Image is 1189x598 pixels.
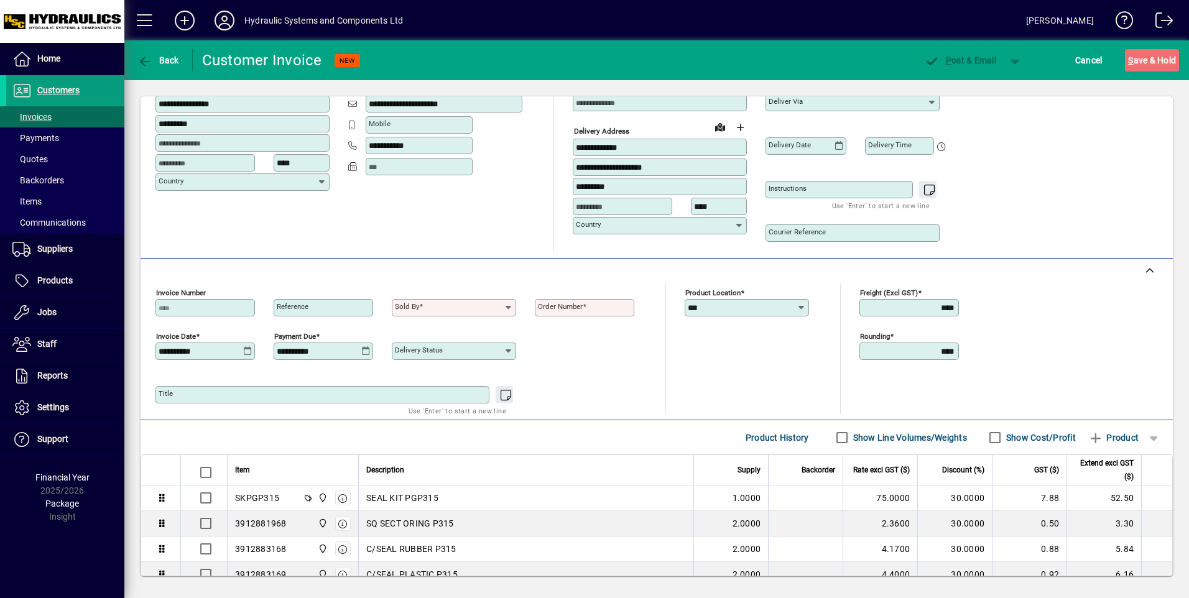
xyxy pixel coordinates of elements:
[741,426,814,449] button: Product History
[1066,485,1141,511] td: 52.50
[37,244,73,254] span: Suppliers
[165,9,205,32] button: Add
[6,44,124,75] a: Home
[733,543,761,555] span: 2.0000
[137,55,179,65] span: Back
[205,9,244,32] button: Profile
[1066,511,1141,536] td: 3.30
[1066,536,1141,562] td: 5.84
[6,424,124,455] a: Support
[1106,2,1134,43] a: Knowledge Base
[315,491,329,505] span: HSC
[340,57,355,65] span: NEW
[6,106,124,127] a: Invoices
[1034,463,1059,477] span: GST ($)
[6,297,124,328] a: Jobs
[315,568,329,581] span: HSC
[1072,49,1106,71] button: Cancel
[917,536,992,562] td: 30.0000
[124,49,193,71] app-page-header-button: Back
[235,517,287,530] div: 3912881968
[159,389,173,398] mat-label: Title
[860,332,890,341] mat-label: Rounding
[6,234,124,265] a: Suppliers
[832,198,930,213] mat-hint: Use 'Enter' to start a new line
[366,568,458,581] span: C/SEAL PLASTIC P315
[134,49,182,71] button: Back
[235,568,287,581] div: 3912883169
[37,307,57,317] span: Jobs
[12,218,86,228] span: Communications
[946,55,951,65] span: P
[409,403,506,418] mat-hint: Use 'Enter' to start a new line
[1125,49,1179,71] button: Save & Hold
[851,431,967,444] label: Show Line Volumes/Weights
[366,543,456,555] span: C/SEAL RUBBER P315
[366,463,404,477] span: Description
[366,517,454,530] span: SQ SECT ORING P315
[235,492,279,504] div: SKPGP315
[1004,431,1076,444] label: Show Cost/Profit
[37,434,68,444] span: Support
[1026,11,1094,30] div: [PERSON_NAME]
[6,212,124,233] a: Communications
[6,170,124,191] a: Backorders
[1082,426,1145,449] button: Product
[853,463,910,477] span: Rate excl GST ($)
[851,517,910,530] div: 2.3600
[992,511,1066,536] td: 0.50
[202,50,322,70] div: Customer Invoice
[576,220,601,229] mat-label: Country
[769,97,803,106] mat-label: Deliver via
[156,288,206,297] mat-label: Invoice number
[710,117,730,137] a: View on map
[235,543,287,555] div: 3912883168
[1146,2,1173,43] a: Logout
[235,463,250,477] span: Item
[1075,456,1134,484] span: Extend excl GST ($)
[159,177,183,185] mat-label: Country
[6,127,124,149] a: Payments
[6,191,124,212] a: Items
[538,302,583,311] mat-label: Order number
[35,472,90,482] span: Financial Year
[366,492,438,504] span: SEAL KIT PGP315
[1066,562,1141,587] td: 6.16
[12,133,59,143] span: Payments
[45,499,79,508] span: Package
[315,517,329,530] span: HSC
[917,511,992,536] td: 30.0000
[738,463,761,477] span: Supply
[12,154,48,164] span: Quotes
[12,196,42,206] span: Items
[802,463,835,477] span: Backorder
[6,392,124,423] a: Settings
[917,485,992,511] td: 30.0000
[851,543,910,555] div: 4.1700
[369,119,391,128] mat-label: Mobile
[315,542,329,556] span: HSC
[851,492,910,504] div: 75.0000
[6,265,124,297] a: Products
[37,275,73,285] span: Products
[37,370,68,380] span: Reports
[1128,55,1133,65] span: S
[37,402,69,412] span: Settings
[12,112,52,122] span: Invoices
[274,332,316,341] mat-label: Payment due
[851,568,910,581] div: 4.4000
[395,346,443,354] mat-label: Delivery status
[992,485,1066,511] td: 7.88
[746,428,809,448] span: Product History
[37,339,57,349] span: Staff
[992,562,1066,587] td: 0.92
[395,302,419,311] mat-label: Sold by
[769,140,811,149] mat-label: Delivery date
[918,49,1002,71] button: Post & Email
[244,11,403,30] div: Hydraulic Systems and Components Ltd
[37,53,60,63] span: Home
[6,149,124,170] a: Quotes
[1128,50,1176,70] span: ave & Hold
[992,536,1066,562] td: 0.88
[156,332,196,341] mat-label: Invoice date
